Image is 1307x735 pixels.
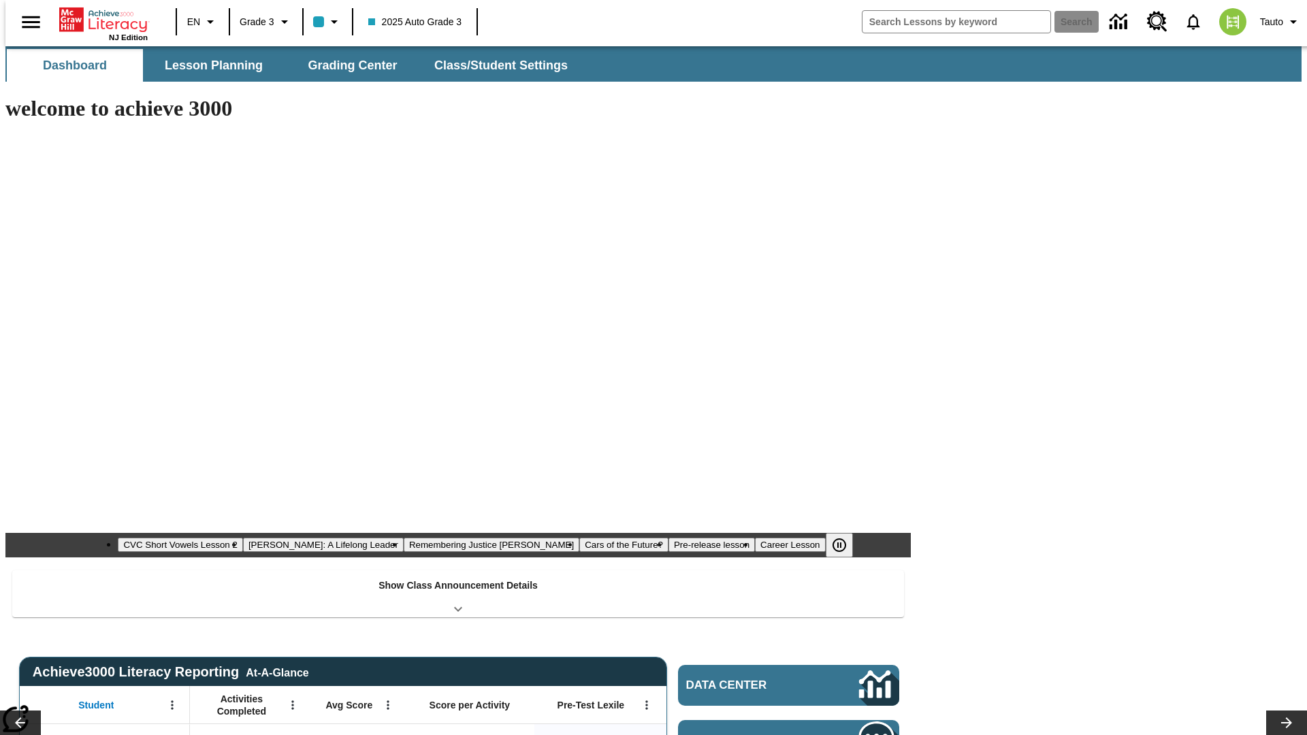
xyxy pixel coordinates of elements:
[59,6,148,33] a: Home
[325,699,372,711] span: Avg Score
[146,49,282,82] button: Lesson Planning
[5,49,580,82] div: SubNavbar
[7,49,143,82] button: Dashboard
[678,665,899,706] a: Data Center
[118,538,242,552] button: Slide 1 CVC Short Vowels Lesson 2
[5,96,911,121] h1: welcome to achieve 3000
[5,46,1302,82] div: SubNavbar
[862,11,1050,33] input: search field
[1139,3,1176,40] a: Resource Center, Will open in new tab
[378,695,398,715] button: Open Menu
[1266,710,1307,735] button: Lesson carousel, Next
[378,578,538,593] p: Show Class Announcement Details
[234,10,298,34] button: Grade: Grade 3, Select a grade
[1101,3,1139,41] a: Data Center
[243,538,404,552] button: Slide 2 Dianne Feinstein: A Lifelong Leader
[43,58,107,73] span: Dashboard
[636,695,657,715] button: Open Menu
[109,33,148,42] span: NJ Edition
[1219,8,1246,35] img: avatar image
[1260,15,1283,29] span: Tauto
[246,664,308,679] div: At-A-Glance
[755,538,825,552] button: Slide 6 Career Lesson
[33,664,309,680] span: Achieve3000 Literacy Reporting
[197,693,287,717] span: Activities Completed
[368,15,462,29] span: 2025 Auto Grade 3
[187,15,200,29] span: EN
[59,5,148,42] div: Home
[165,58,263,73] span: Lesson Planning
[579,538,668,552] button: Slide 4 Cars of the Future?
[78,699,114,711] span: Student
[404,538,579,552] button: Slide 3 Remembering Justice O'Connor
[686,679,813,692] span: Data Center
[162,695,182,715] button: Open Menu
[1211,4,1255,39] button: Select a new avatar
[423,49,579,82] button: Class/Student Settings
[308,58,397,73] span: Grading Center
[434,58,568,73] span: Class/Student Settings
[430,699,511,711] span: Score per Activity
[12,570,904,617] div: Show Class Announcement Details
[558,699,625,711] span: Pre-Test Lexile
[308,10,348,34] button: Class color is light blue. Change class color
[826,533,853,557] button: Pause
[181,10,225,34] button: Language: EN, Select a language
[285,49,421,82] button: Grading Center
[283,695,303,715] button: Open Menu
[240,15,274,29] span: Grade 3
[826,533,867,557] div: Pause
[11,2,51,42] button: Open side menu
[668,538,755,552] button: Slide 5 Pre-release lesson
[1176,4,1211,39] a: Notifications
[1255,10,1307,34] button: Profile/Settings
